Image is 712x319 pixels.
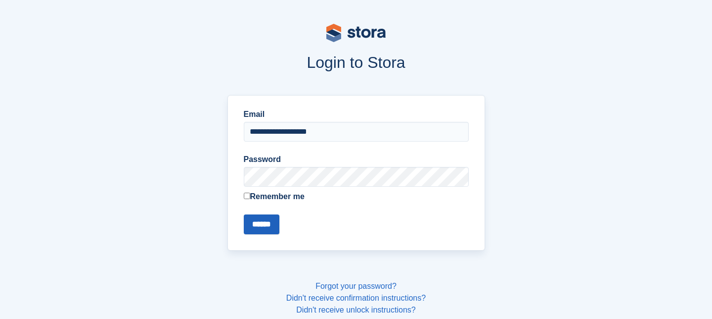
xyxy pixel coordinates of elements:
label: Email [244,108,469,120]
label: Remember me [244,191,469,203]
a: Forgot your password? [315,282,397,290]
img: stora-logo-53a41332b3708ae10de48c4981b4e9114cc0af31d8433b30ea865607fb682f29.svg [326,24,386,42]
a: Didn't receive confirmation instructions? [286,294,426,302]
h1: Login to Stora [39,53,673,71]
a: Didn't receive unlock instructions? [296,306,415,314]
label: Password [244,154,469,165]
input: Remember me [244,193,250,199]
